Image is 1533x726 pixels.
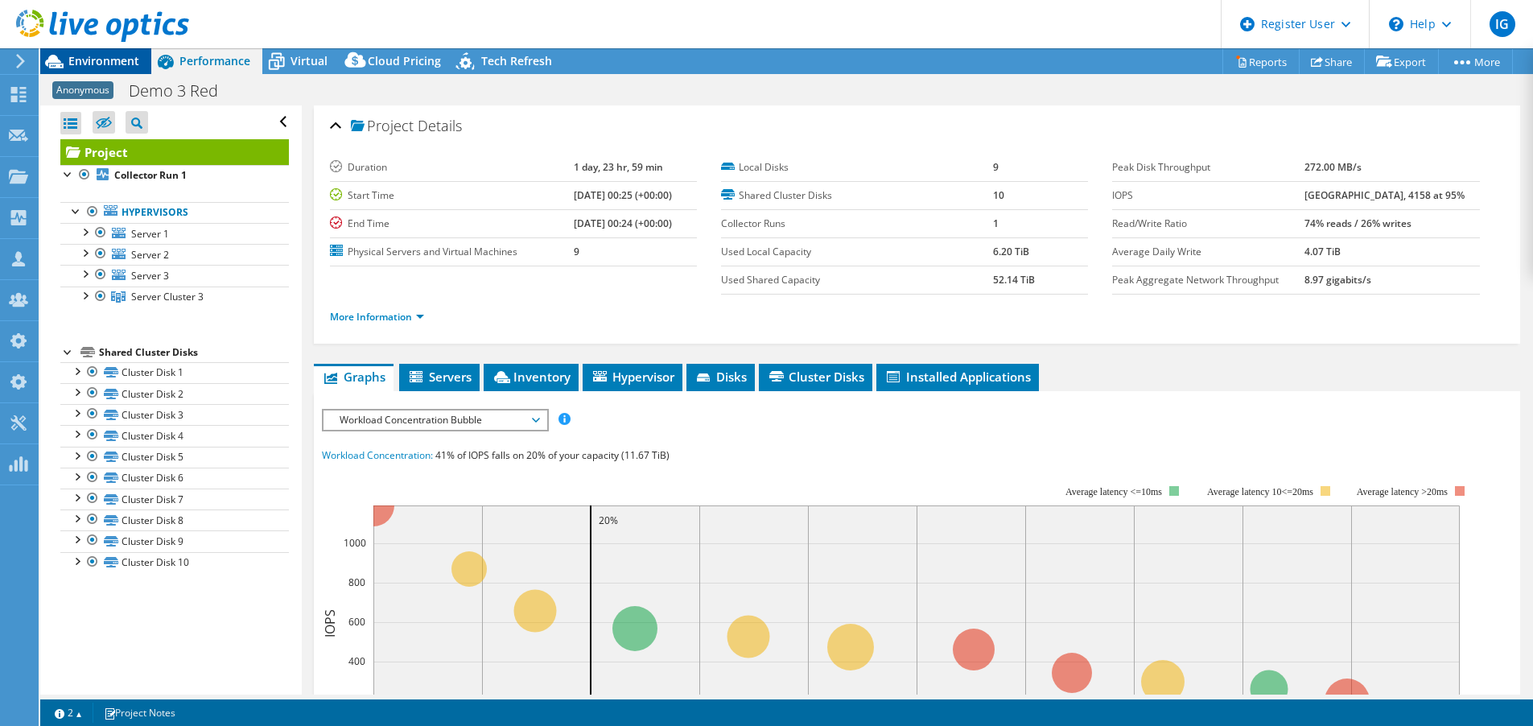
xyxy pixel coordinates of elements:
[767,369,864,385] span: Cluster Disks
[351,118,414,134] span: Project
[1112,272,1304,288] label: Peak Aggregate Network Throughput
[344,536,366,550] text: 1000
[60,552,289,573] a: Cluster Disk 10
[114,168,187,182] b: Collector Run 1
[574,217,672,230] b: [DATE] 00:24 (+00:00)
[43,703,93,723] a: 2
[1438,49,1513,74] a: More
[68,53,139,68] span: Environment
[368,53,441,68] span: Cloud Pricing
[591,369,674,385] span: Hypervisor
[321,608,339,637] text: IOPS
[60,244,289,265] a: Server 2
[60,509,289,530] a: Cluster Disk 8
[1490,11,1515,37] span: IG
[1304,217,1411,230] b: 74% reads / 26% writes
[60,383,289,404] a: Cluster Disk 2
[407,369,472,385] span: Servers
[694,369,747,385] span: Disks
[1389,17,1403,31] svg: \n
[1065,486,1162,497] tspan: Average latency <=10ms
[348,575,365,589] text: 800
[721,159,993,175] label: Local Disks
[884,369,1031,385] span: Installed Applications
[99,343,289,362] div: Shared Cluster Disks
[348,615,365,629] text: 600
[52,81,113,99] span: Anonymous
[993,245,1029,258] b: 6.20 TiB
[131,290,204,303] span: Server Cluster 3
[1364,49,1439,74] a: Export
[721,244,993,260] label: Used Local Capacity
[993,160,999,174] b: 9
[574,245,579,258] b: 9
[60,404,289,425] a: Cluster Disk 3
[1304,188,1465,202] b: [GEOGRAPHIC_DATA], 4158 at 95%
[721,188,993,204] label: Shared Cluster Disks
[993,273,1035,287] b: 52.14 TiB
[122,82,243,100] h1: Demo 3 Red
[1222,49,1300,74] a: Reports
[330,310,424,324] a: More Information
[60,287,289,307] a: Server Cluster 3
[330,159,575,175] label: Duration
[1112,159,1304,175] label: Peak Disk Throughput
[348,654,365,668] text: 400
[721,272,993,288] label: Used Shared Capacity
[1112,216,1304,232] label: Read/Write Ratio
[60,165,289,186] a: Collector Run 1
[1304,160,1362,174] b: 272.00 MB/s
[93,703,187,723] a: Project Notes
[131,227,169,241] span: Server 1
[492,369,571,385] span: Inventory
[993,217,999,230] b: 1
[332,410,538,430] span: Workload Concentration Bubble
[418,116,462,135] span: Details
[574,188,672,202] b: [DATE] 00:25 (+00:00)
[60,139,289,165] a: Project
[131,269,169,283] span: Server 3
[1304,245,1341,258] b: 4.07 TiB
[435,448,670,462] span: 41% of IOPS falls on 20% of your capacity (11.67 TiB)
[330,188,575,204] label: Start Time
[330,216,575,232] label: End Time
[330,244,575,260] label: Physical Servers and Virtual Machines
[60,265,289,286] a: Server 3
[1112,244,1304,260] label: Average Daily Write
[574,160,663,174] b: 1 day, 23 hr, 59 min
[131,248,169,262] span: Server 2
[179,53,250,68] span: Performance
[60,530,289,551] a: Cluster Disk 9
[993,188,1004,202] b: 10
[60,202,289,223] a: Hypervisors
[1207,486,1313,497] tspan: Average latency 10<=20ms
[599,514,618,527] text: 20%
[60,425,289,446] a: Cluster Disk 4
[60,447,289,468] a: Cluster Disk 5
[1304,273,1371,287] b: 8.97 gigabits/s
[291,53,328,68] span: Virtual
[721,216,993,232] label: Collector Runs
[348,694,365,707] text: 200
[60,362,289,383] a: Cluster Disk 1
[1112,188,1304,204] label: IOPS
[1356,486,1447,497] text: Average latency >20ms
[322,448,433,462] span: Workload Concentration:
[60,468,289,489] a: Cluster Disk 6
[60,489,289,509] a: Cluster Disk 7
[60,223,289,244] a: Server 1
[322,369,385,385] span: Graphs
[1299,49,1365,74] a: Share
[481,53,552,68] span: Tech Refresh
